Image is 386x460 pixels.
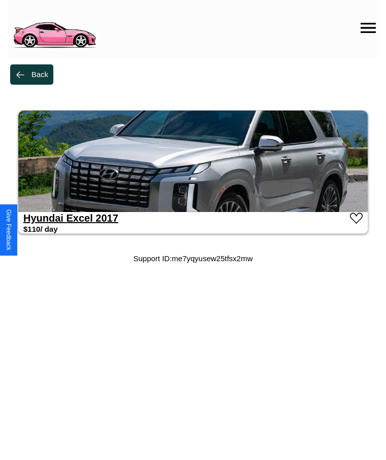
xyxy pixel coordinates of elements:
[31,70,48,79] div: Back
[23,225,58,233] h3: $ 110 / day
[8,5,101,51] img: logo
[23,213,118,224] a: Hyundai Excel 2017
[5,209,12,251] div: Give Feedback
[133,252,252,265] p: Support ID: me7yqyusew25tfsx2mw
[10,64,53,85] button: Back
